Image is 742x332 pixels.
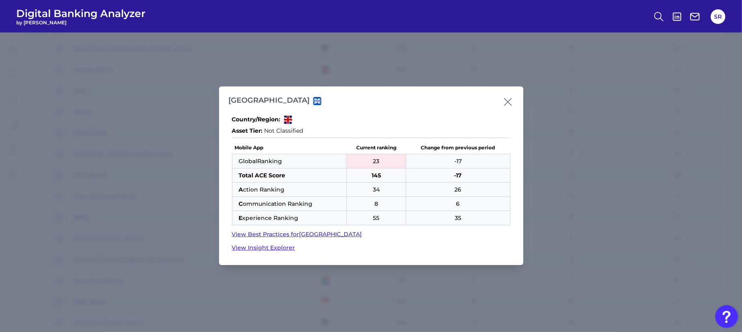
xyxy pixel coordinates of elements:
td: Global Ranking [232,154,347,168]
td: 6 [406,197,510,211]
b: 145 [372,172,381,179]
b: -17 [454,172,462,179]
span: Not Classified [265,127,303,134]
td: 55 [347,211,406,225]
a: View Insight Explorer [232,244,510,252]
h3: [GEOGRAPHIC_DATA] [229,96,310,105]
b: Country/Region: [232,116,281,124]
b: E [239,214,243,222]
span: Digital Banking Analyzer [16,7,146,19]
b: A [239,186,243,193]
b: Asset Tier: [232,127,263,134]
b: C [239,200,243,207]
td: 34 [347,183,406,197]
td: 26 [406,183,510,197]
td: -17 [406,154,510,168]
th: Current ranking [347,141,406,154]
td: ction Ranking [232,183,347,197]
button: SR [711,9,725,24]
td: ommunication Ranking [232,197,347,211]
a: View Best Practices for[GEOGRAPHIC_DATA] [232,230,510,239]
th: Change from previous period [406,141,510,154]
td: 35 [406,211,510,225]
b: Total ACE Score [239,172,286,179]
td: xperience Ranking [232,211,347,225]
button: Open Resource Center [715,305,738,328]
th: Mobile App [232,141,347,154]
span: by [PERSON_NAME] [16,19,146,26]
td: 8 [347,197,406,211]
td: 23 [347,154,406,168]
